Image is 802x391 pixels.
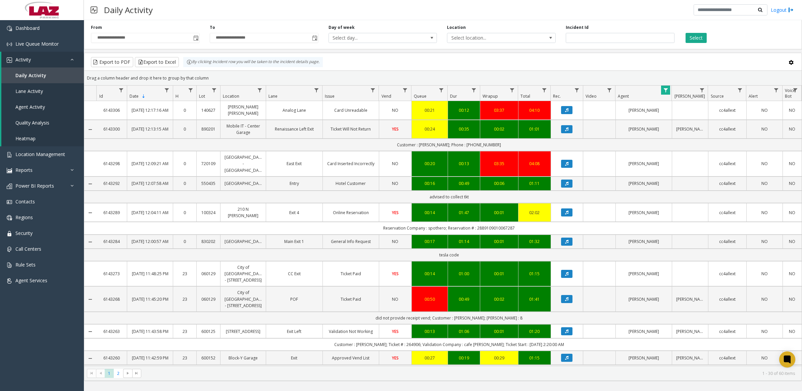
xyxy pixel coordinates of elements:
a: H Filter Menu [186,86,195,95]
a: Total Filter Menu [540,86,549,95]
span: YES [392,329,399,334]
a: 01:15 [522,355,547,361]
a: 00:12 [452,107,476,113]
span: Quality Analysis [15,119,49,126]
span: Heatmap [15,135,36,142]
a: Collapse Details [84,356,96,361]
button: Export to PDF [91,57,133,67]
a: NO [787,107,798,113]
a: Daily Activity [1,67,84,83]
a: Lane Filter Menu [312,86,321,95]
label: Incident Id [566,25,589,31]
a: 01:20 [522,328,547,335]
a: Collapse Details [84,210,96,215]
a: 600125 [201,328,216,335]
a: 03:37 [484,107,514,113]
a: 550435 [201,180,216,187]
a: Agent Filter Menu [661,86,670,95]
a: 00:29 [484,355,514,361]
a: 6143273 [100,271,123,277]
a: [DATE] 11:45:20 PM [131,296,168,302]
a: cc4allext [712,296,742,302]
div: 00:01 [484,328,514,335]
a: 04:10 [522,107,547,113]
a: cc4allext [712,271,742,277]
a: [PERSON_NAME] [620,238,668,245]
a: 6143260 [100,355,123,361]
a: 00:02 [484,296,514,302]
span: Go to the next page [123,369,132,378]
a: [PERSON_NAME] [620,271,668,277]
span: Toggle popup [311,33,318,43]
div: 02:02 [522,209,547,216]
span: YES [392,126,399,132]
a: 6143292 [100,180,123,187]
a: Activity [1,52,84,67]
span: Regions [15,214,33,221]
a: 0 [177,180,193,187]
a: NO [751,238,779,245]
a: Lot Filter Menu [209,86,218,95]
a: 01:41 [522,296,547,302]
a: 23 [177,328,193,335]
a: 00:19 [452,355,476,361]
a: cc4allext [712,238,742,245]
div: 00:16 [416,180,444,187]
a: [PERSON_NAME] [620,328,668,335]
a: 00:14 [416,271,444,277]
div: 00:35 [452,126,476,132]
a: City of [GEOGRAPHIC_DATA] - [STREET_ADDRESS] [224,289,262,309]
a: 00:27 [416,355,444,361]
a: NO [787,180,798,187]
img: 'icon' [7,42,12,47]
td: tesla code [96,249,802,261]
a: Video Filter Menu [605,86,614,95]
a: [PERSON_NAME] [676,126,704,132]
div: 00:02 [484,126,514,132]
a: NO [751,296,779,302]
a: Mobile IT - Center Garage [224,123,262,136]
a: 140627 [201,107,216,113]
a: 060129 [201,296,216,302]
a: 00:14 [416,209,444,216]
a: General Info Request [327,238,375,245]
span: NO [392,296,398,302]
a: 00:49 [452,296,476,302]
a: 00:01 [484,271,514,277]
a: Dur Filter Menu [469,86,479,95]
a: 00:17 [416,238,444,245]
a: 0 [177,107,193,113]
a: 890201 [201,126,216,132]
a: YES [383,126,407,132]
td: advised to collect tkt [96,191,802,203]
a: Wrapup Filter Menu [507,86,516,95]
a: cc4allext [712,107,742,113]
div: 01:00 [452,271,476,277]
a: CC Exit [270,271,318,277]
div: 00:20 [416,160,444,167]
a: 00:01 [484,209,514,216]
span: Toggle popup [192,33,199,43]
a: Ticket Paid [327,271,375,277]
label: From [91,25,102,31]
a: [DATE] 11:43:58 PM [131,328,168,335]
a: YES [383,355,407,361]
img: infoIcon.svg [187,59,192,65]
span: Live Queue Monitor [15,41,59,47]
a: 04:08 [522,160,547,167]
a: YES [383,271,407,277]
a: 23 [177,271,193,277]
td: sweep maint comp; Customer : [PERSON_NAME] [96,365,802,377]
a: [PERSON_NAME] [620,180,668,187]
a: [GEOGRAPHIC_DATA] [224,180,262,187]
span: NO [392,239,398,244]
a: 830202 [201,238,216,245]
a: NO [383,160,407,167]
a: 00:06 [484,180,514,187]
a: 01:47 [452,209,476,216]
